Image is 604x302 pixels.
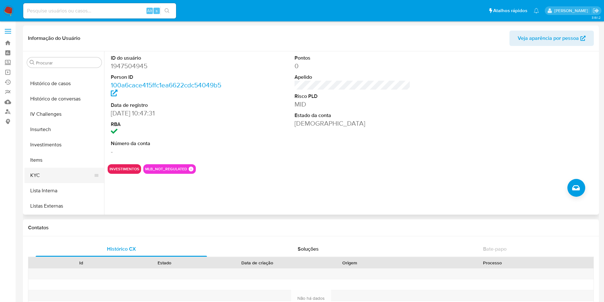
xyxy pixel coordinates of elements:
h1: Contatos [28,225,594,231]
span: Histórico CX [107,245,136,253]
div: Processo [396,260,589,266]
button: IV Challenges [25,107,104,122]
button: KYC [25,168,99,183]
dt: Pontos [295,55,411,62]
span: s [156,8,158,14]
div: Data de criação [211,260,304,266]
dt: Estado da conta [295,112,411,119]
a: 100a6cace415ffc1ea6622cdc54049b5 [111,80,221,99]
button: Veja aparência por pessoa [509,31,594,46]
input: Pesquise usuários ou casos... [23,7,176,15]
div: Id [44,260,118,266]
dd: 1947504945 [111,62,227,70]
a: Sair [593,7,599,14]
button: search-icon [160,6,174,15]
dt: Risco PLD [295,93,411,100]
dt: Data de registro [111,102,227,109]
button: Histórico de casos [25,76,104,91]
button: Histórico de conversas [25,91,104,107]
dt: Número da conta [111,140,227,147]
dd: - [111,147,227,156]
button: Listas Externas [25,198,104,214]
button: Items [25,152,104,168]
div: Estado [127,260,202,266]
dt: Person ID [111,74,227,81]
button: Investimentos [25,137,104,152]
dt: Apelido [295,74,411,81]
span: Atalhos rápidos [493,7,527,14]
dd: MID [295,100,411,109]
span: Soluções [298,245,319,253]
button: Procurar [30,60,35,65]
div: Origem [313,260,387,266]
dd: [DATE] 10:47:31 [111,109,227,118]
span: Veja aparência por pessoa [518,31,579,46]
dd: 0 [295,62,411,70]
button: Marcas AML [25,214,104,229]
span: Bate-papo [483,245,507,253]
dd: [DEMOGRAPHIC_DATA] [295,119,411,128]
dt: RBA [111,121,227,128]
button: Lista Interna [25,183,104,198]
button: Insurtech [25,122,104,137]
p: magno.ferreira@mercadopago.com.br [554,8,590,14]
a: Notificações [534,8,539,13]
h1: Informação do Usuário [28,35,80,41]
span: Alt [147,8,152,14]
dt: ID do usuário [111,55,227,62]
input: Procurar [36,60,99,66]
